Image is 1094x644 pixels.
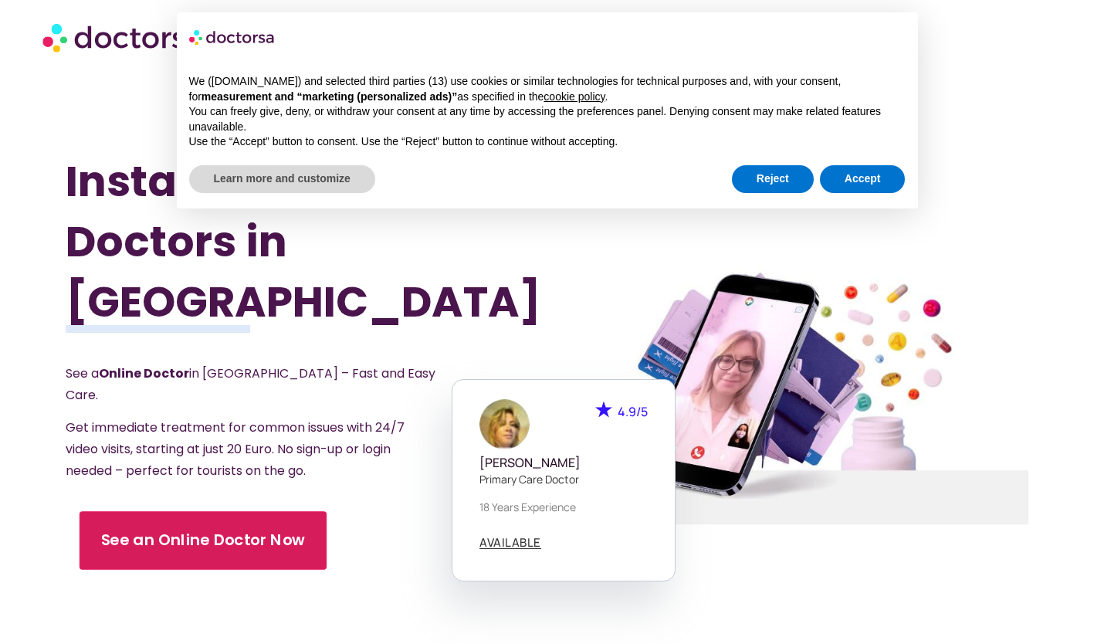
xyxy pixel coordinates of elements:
[66,151,475,332] h1: Instant Online Doctors in [GEOGRAPHIC_DATA]
[189,104,906,134] p: You can freely give, deny, or withdraw your consent at any time by accessing the preferences pane...
[66,592,475,641] iframe: Customer reviews powered by Trustpilot
[189,165,375,193] button: Learn more and customize
[479,456,648,470] h5: [PERSON_NAME]
[732,165,814,193] button: Reject
[189,25,276,49] img: logo
[544,90,605,103] a: cookie policy
[820,165,906,193] button: Accept
[99,364,189,382] strong: Online Doctor
[66,364,435,404] span: See a in [GEOGRAPHIC_DATA] – Fast and Easy Care.
[479,537,541,549] a: AVAILABLE
[80,512,327,571] a: See an Online Doctor Now
[189,134,906,150] p: Use the “Accept” button to consent. Use the “Reject” button to continue without accepting.
[479,471,648,487] p: Primary care doctor
[618,403,648,420] span: 4.9/5
[189,74,906,104] p: We ([DOMAIN_NAME]) and selected third parties (13) use cookies or similar technologies for techni...
[202,90,457,103] strong: measurement and “marketing (personalized ads)”
[479,537,541,548] span: AVAILABLE
[66,419,405,480] span: Get immediate treatment for common issues with 24/7 video visits, starting at just 20 Euro. No si...
[101,530,306,552] span: See an Online Doctor Now
[479,499,648,515] p: 18 years experience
